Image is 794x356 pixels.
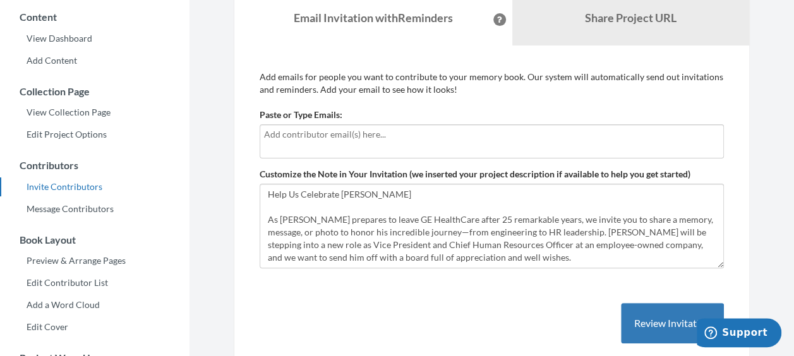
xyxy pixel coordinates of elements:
[585,11,677,25] b: Share Project URL
[1,234,189,246] h3: Book Layout
[260,168,690,181] label: Customize the Note in Your Invitation (we inserted your project description if available to help ...
[260,109,342,121] label: Paste or Type Emails:
[1,86,189,97] h3: Collection Page
[1,11,189,23] h3: Content
[697,318,781,350] iframe: Opens a widget where you can chat to one of our agents
[260,184,724,268] textarea: Help Us Celebrate [PERSON_NAME] As [PERSON_NAME] prepares to leave GE HealthCare after 25 remarka...
[264,128,719,141] input: Add contributor email(s) here...
[621,303,724,344] button: Review Invitation
[260,71,724,96] p: Add emails for people you want to contribute to your memory book. Our system will automatically s...
[294,11,453,25] strong: Email Invitation with Reminders
[1,160,189,171] h3: Contributors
